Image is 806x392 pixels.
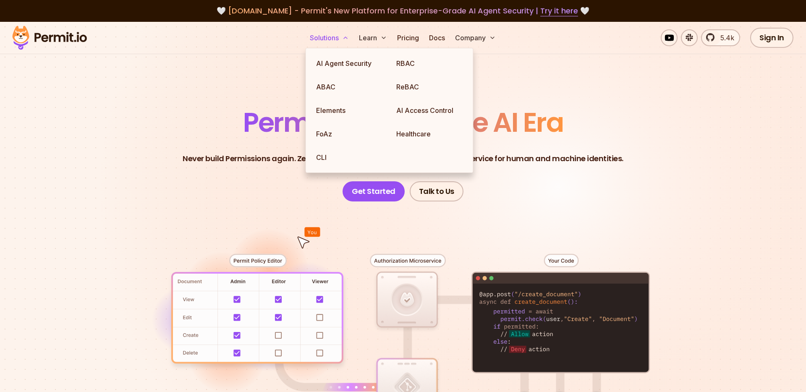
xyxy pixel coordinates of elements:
[750,28,793,48] a: Sign In
[715,33,734,43] span: 5.4k
[426,29,448,46] a: Docs
[410,181,463,201] a: Talk to Us
[390,52,470,75] a: RBAC
[390,75,470,99] a: ReBAC
[356,29,390,46] button: Learn
[390,99,470,122] a: AI Access Control
[390,122,470,146] a: Healthcare
[309,122,390,146] a: FoAz
[343,181,405,201] a: Get Started
[540,5,578,16] a: Try it here
[20,5,786,17] div: 🤍 🤍
[309,52,390,75] a: AI Agent Security
[306,29,352,46] button: Solutions
[8,24,91,52] img: Permit logo
[452,29,499,46] button: Company
[394,29,422,46] a: Pricing
[701,29,740,46] a: 5.4k
[309,75,390,99] a: ABAC
[309,146,390,169] a: CLI
[243,104,563,141] span: Permissions for The AI Era
[309,99,390,122] a: Elements
[228,5,578,16] span: [DOMAIN_NAME] - Permit's New Platform for Enterprise-Grade AI Agent Security |
[183,153,623,165] p: Never build Permissions again. Zero-latency fine-grained authorization as a service for human and...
